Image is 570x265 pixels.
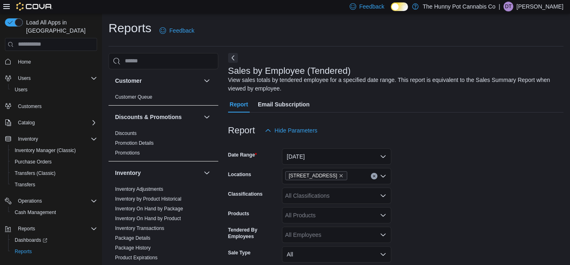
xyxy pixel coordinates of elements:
button: Next [228,53,238,63]
span: Inventory On Hand by Product [115,215,181,222]
button: Cash Management [8,207,100,218]
button: Discounts & Promotions [202,112,212,122]
a: Product Expirations [115,255,157,261]
span: Transfers [11,180,97,190]
a: Dashboards [8,234,100,246]
button: Users [15,73,34,83]
button: Discounts & Promotions [115,113,200,121]
span: Hide Parameters [275,126,317,135]
a: Customers [15,102,45,111]
a: Transfers (Classic) [11,168,59,178]
a: Home [15,57,34,67]
button: Transfers [8,179,100,190]
a: Discounts [115,130,137,136]
button: Inventory [2,133,100,145]
a: Inventory Transactions [115,225,164,231]
span: Reports [15,224,97,234]
label: Locations [228,171,251,178]
span: Home [15,57,97,67]
span: Customers [15,101,97,111]
h3: Customer [115,77,142,85]
label: Tendered By Employees [228,227,279,240]
img: Cova [16,2,53,11]
span: Catalog [18,119,35,126]
span: Email Subscription [258,96,310,113]
h3: Inventory [115,169,141,177]
h3: Discounts & Promotions [115,113,182,121]
span: Customer Queue [115,94,152,100]
a: Feedback [156,22,197,39]
span: Customers [18,103,42,110]
button: Users [8,84,100,95]
span: Cash Management [15,209,56,216]
button: Hide Parameters [262,122,321,139]
span: Users [15,86,27,93]
span: Home [18,59,31,65]
span: Cash Management [11,208,97,217]
span: Operations [18,198,42,204]
a: Inventory Adjustments [115,186,163,192]
button: Inventory [202,168,212,178]
button: Customer [202,76,212,86]
div: View sales totals by tendered employee for a specified date range. This report is equivalent to t... [228,76,559,93]
p: [PERSON_NAME] [517,2,563,11]
button: Catalog [15,118,38,128]
button: Remove 2591 Yonge St from selection in this group [339,173,344,178]
button: Home [2,56,100,68]
p: The Hunny Pot Cannabis Co [423,2,495,11]
a: Cash Management [11,208,59,217]
span: Inventory Transactions [115,225,164,232]
span: Package Details [115,235,151,241]
span: Inventory [18,136,38,142]
a: Inventory On Hand by Product [115,216,181,221]
span: Purchase Orders [15,159,52,165]
span: Inventory [15,134,97,144]
button: Operations [15,196,45,206]
span: Reports [18,225,35,232]
a: Inventory by Product Historical [115,196,182,202]
span: Operations [15,196,97,206]
button: Customers [2,100,100,112]
span: DT [505,2,512,11]
h3: Report [228,126,255,135]
span: Feedback [169,26,194,35]
button: Catalog [2,117,100,128]
button: Inventory [115,169,200,177]
a: Promotions [115,150,140,156]
label: Sale Type [228,250,251,256]
label: Classifications [228,191,263,197]
input: Dark Mode [391,2,408,11]
a: Purchase Orders [11,157,55,167]
label: Products [228,210,249,217]
a: Users [11,85,31,95]
button: Open list of options [380,212,386,219]
button: Open list of options [380,192,386,199]
span: Package History [115,245,151,251]
span: Users [18,75,31,82]
span: Transfers [15,181,35,188]
button: Operations [2,195,100,207]
a: Inventory Manager (Classic) [11,146,79,155]
span: Inventory Adjustments [115,186,163,192]
p: | [499,2,500,11]
a: Transfers [11,180,38,190]
h1: Reports [109,20,151,36]
span: Dashboards [11,235,97,245]
a: Inventory On Hand by Package [115,206,183,212]
h3: Sales by Employee (Tendered) [228,66,351,76]
div: Discounts & Promotions [109,128,218,161]
span: Purchase Orders [11,157,97,167]
span: Dashboards [15,237,47,243]
a: Reports [11,247,35,256]
div: Dustin Taylor [503,2,513,11]
span: Reports [15,248,32,255]
button: Inventory [15,134,41,144]
button: Inventory Manager (Classic) [8,145,100,156]
span: Users [15,73,97,83]
span: Reports [11,247,97,256]
button: Transfers (Classic) [8,168,100,179]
